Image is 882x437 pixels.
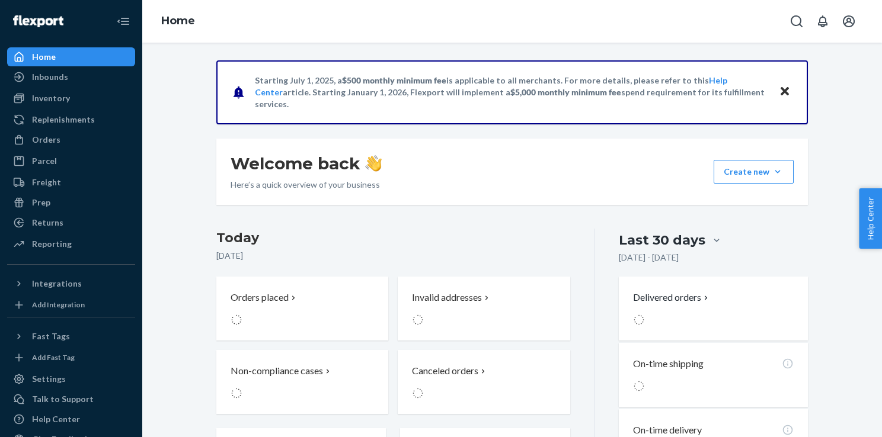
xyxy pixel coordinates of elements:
a: Orders [7,130,135,149]
a: Prep [7,193,135,212]
button: Open notifications [811,9,835,33]
a: Inbounds [7,68,135,86]
div: Reporting [32,238,72,250]
button: Close Navigation [111,9,135,33]
div: Home [32,51,56,63]
p: On-time delivery [633,423,702,437]
div: Last 30 days [619,231,705,249]
button: Canceled orders [398,350,570,414]
a: Add Fast Tag [7,351,135,365]
div: Talk to Support [32,393,94,405]
span: $5,000 monthly minimum fee [510,87,621,97]
p: Starting July 1, 2025, a is applicable to all merchants. For more details, please refer to this a... [255,75,768,110]
div: Fast Tags [32,330,70,342]
button: Fast Tags [7,327,135,346]
button: Open Search Box [785,9,808,33]
div: Add Integration [32,300,85,310]
button: Invalid addresses [398,277,570,340]
p: [DATE] - [DATE] [619,252,679,264]
span: $500 monthly minimum fee [342,75,446,85]
div: Replenishments [32,114,95,126]
div: Settings [32,373,66,385]
a: Settings [7,369,135,388]
button: Integrations [7,274,135,293]
p: Orders placed [231,291,289,304]
a: Inventory [7,89,135,108]
button: Orders placed [216,277,388,340]
div: Help Center [32,413,80,425]
div: Returns [32,217,63,229]
div: Add Fast Tag [32,352,75,362]
h3: Today [216,229,570,248]
a: Home [7,47,135,66]
button: Open account menu [837,9,861,33]
p: Canceled orders [412,364,478,378]
img: Flexport logo [13,15,63,27]
div: Prep [32,197,50,208]
div: Inventory [32,92,70,104]
ol: breadcrumbs [152,4,204,38]
a: Returns [7,213,135,232]
a: Replenishments [7,110,135,129]
div: Freight [32,176,61,188]
button: Create new [714,160,794,184]
a: Reporting [7,234,135,253]
a: Add Integration [7,298,135,312]
h1: Welcome back [231,153,382,174]
div: Parcel [32,155,57,167]
a: Freight [7,173,135,192]
a: Help Center [7,410,135,429]
button: Help Center [859,188,882,249]
div: Orders [32,134,60,146]
img: hand-wave emoji [365,155,382,172]
p: On-time shipping [633,357,704,371]
a: Parcel [7,152,135,171]
p: Invalid addresses [412,291,482,304]
div: Integrations [32,278,82,290]
p: [DATE] [216,250,570,262]
button: Delivered orders [633,291,711,304]
p: Non-compliance cases [231,364,323,378]
a: Talk to Support [7,390,135,409]
button: Close [777,83,792,101]
button: Non-compliance cases [216,350,388,414]
p: Here’s a quick overview of your business [231,179,382,191]
a: Home [161,14,195,27]
div: Inbounds [32,71,68,83]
